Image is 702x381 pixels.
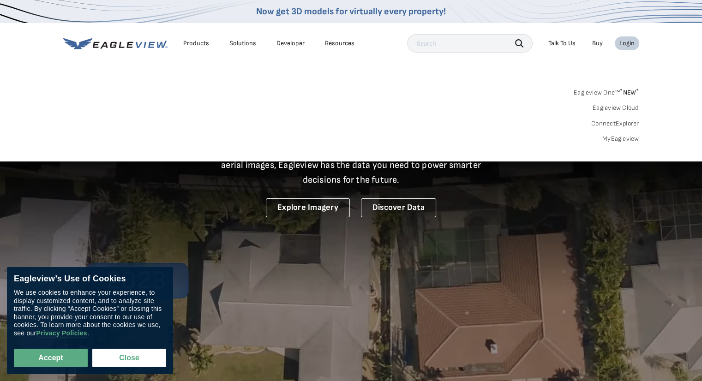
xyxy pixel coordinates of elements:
a: Developer [276,39,305,48]
button: Accept [14,349,88,367]
div: Eagleview’s Use of Cookies [14,274,166,284]
a: MyEagleview [602,135,639,143]
a: Eagleview One™*NEW* [574,86,639,96]
a: Discover Data [361,198,436,217]
div: Solutions [229,39,256,48]
a: Privacy Policies [36,329,87,337]
a: Now get 3D models for virtually every property! [256,6,446,17]
input: Search [407,34,533,53]
div: Talk To Us [548,39,576,48]
div: Login [619,39,635,48]
span: NEW [620,89,639,96]
a: Explore Imagery [266,198,350,217]
div: We use cookies to enhance your experience, to display customized content, and to analyze site tra... [14,289,166,337]
button: Close [92,349,166,367]
a: Eagleview Cloud [593,104,639,112]
div: Products [183,39,209,48]
p: A new era starts here. Built on more than 3.5 billion high-resolution aerial images, Eagleview ha... [210,143,492,187]
div: Resources [325,39,354,48]
a: Buy [592,39,603,48]
a: ConnectExplorer [591,119,639,128]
